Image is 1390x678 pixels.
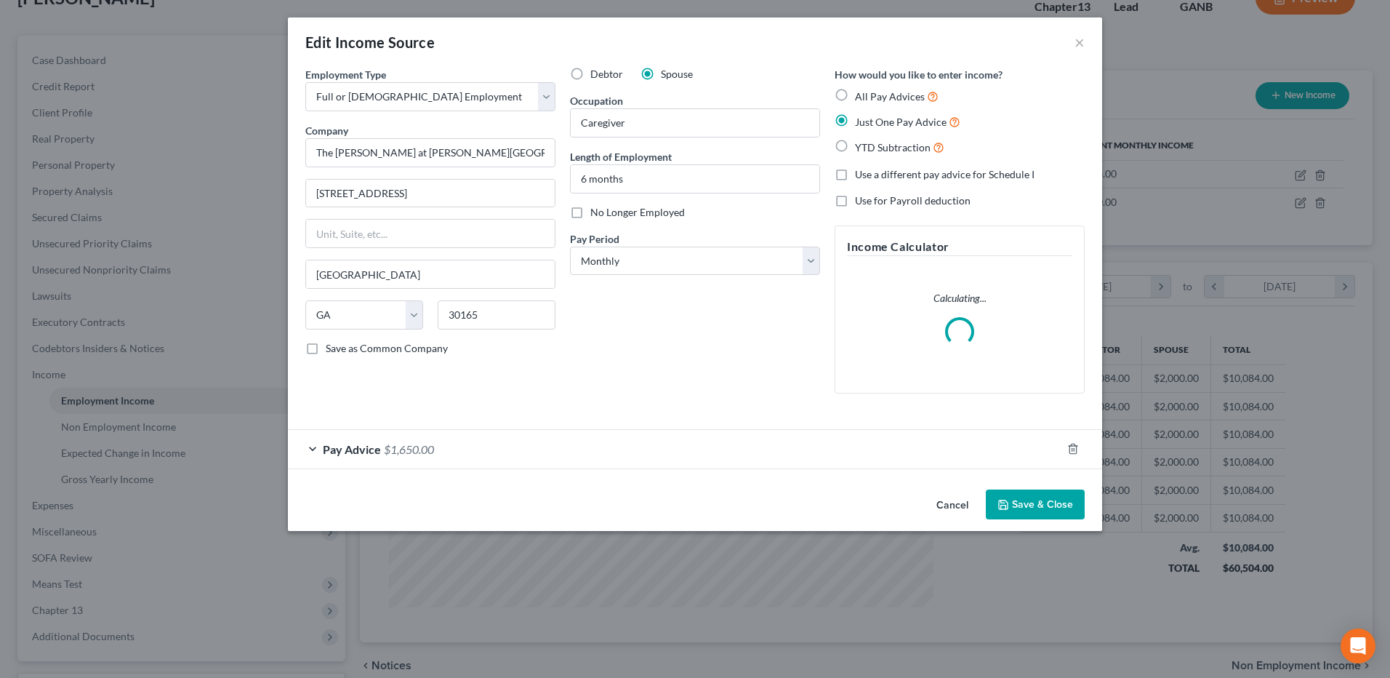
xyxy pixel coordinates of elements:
button: × [1074,33,1085,51]
input: Enter address... [306,180,555,207]
span: $1,650.00 [384,442,434,456]
span: Pay Advice [323,442,381,456]
span: Employment Type [305,68,386,81]
input: Enter zip... [438,300,555,330]
p: Calculating... [847,291,1072,306]
button: Save & Close [986,490,1085,520]
span: No Longer Employed [590,206,685,218]
span: YTD Subtraction [855,141,931,153]
div: Open Intercom Messenger [1341,629,1375,663]
input: Search company by name... [305,138,555,167]
span: All Pay Advices [855,90,925,103]
input: Enter city... [306,260,555,288]
input: -- [571,109,819,137]
label: Length of Employment [570,149,672,164]
span: Just One Pay Advice [855,116,947,128]
label: Occupation [570,93,623,108]
span: Pay Period [570,233,619,245]
div: Edit Income Source [305,32,435,52]
span: Spouse [661,68,693,80]
span: Save as Common Company [326,342,448,354]
span: Company [305,124,348,137]
span: Debtor [590,68,623,80]
span: Use a different pay advice for Schedule I [855,168,1035,180]
span: Use for Payroll deduction [855,194,971,207]
h5: Income Calculator [847,238,1072,256]
input: ex: 2 years [571,165,819,193]
button: Cancel [925,491,980,520]
input: Unit, Suite, etc... [306,220,555,247]
label: How would you like to enter income? [835,67,1003,82]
